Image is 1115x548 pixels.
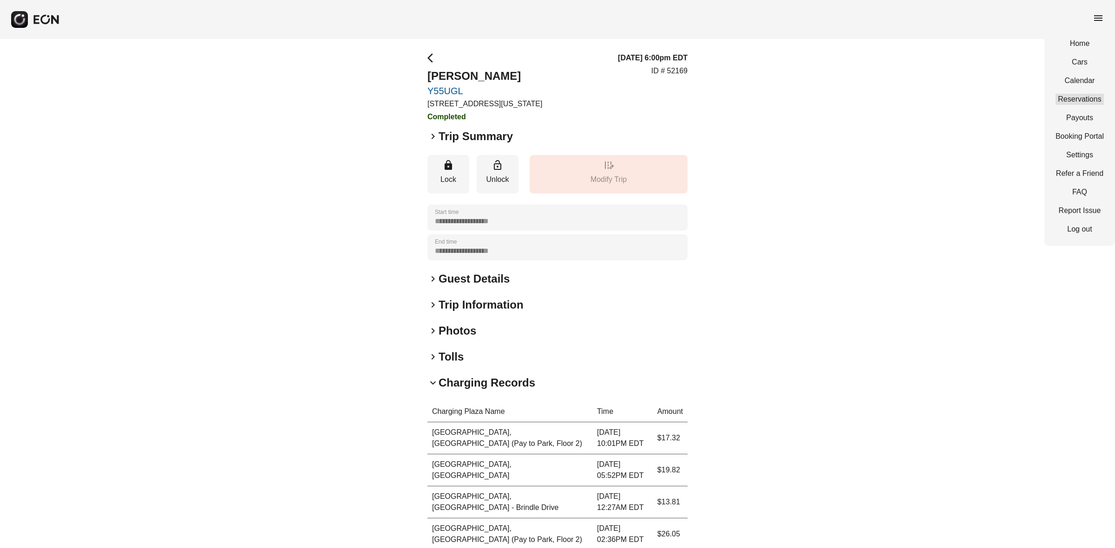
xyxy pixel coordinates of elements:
h3: Completed [427,111,542,122]
span: arrow_back_ios [427,52,439,64]
a: Booking Portal [1056,131,1104,142]
span: menu [1093,13,1104,24]
td: [GEOGRAPHIC_DATA], [GEOGRAPHIC_DATA] [427,454,592,486]
span: keyboard_arrow_right [427,325,439,336]
h2: Charging Records [439,375,535,390]
h2: Guest Details [439,271,510,286]
td: [DATE] 12:27AM EDT [592,486,653,518]
p: ID # 52169 [651,65,688,77]
a: Calendar [1056,75,1104,86]
a: Reservations [1056,94,1104,105]
h3: [DATE] 6:00pm EDT [618,52,688,64]
a: Report Issue [1056,205,1104,216]
span: keyboard_arrow_down [427,377,439,388]
th: Charging Plaza Name [427,401,592,422]
a: Home [1056,38,1104,49]
td: [GEOGRAPHIC_DATA], [GEOGRAPHIC_DATA] (Pay to Park, Floor 2) [427,422,592,454]
a: Cars [1056,57,1104,68]
h2: [PERSON_NAME] [427,69,542,84]
td: $19.82 [653,454,688,486]
span: keyboard_arrow_right [427,131,439,142]
a: Payouts [1056,112,1104,123]
p: Unlock [481,174,514,185]
a: Refer a Friend [1056,168,1104,179]
p: [STREET_ADDRESS][US_STATE] [427,98,542,110]
td: [DATE] 10:01PM EDT [592,422,653,454]
th: Amount [653,401,688,422]
h2: Trip Summary [439,129,513,144]
a: Log out [1056,224,1104,235]
span: lock [443,160,454,171]
span: keyboard_arrow_right [427,273,439,284]
th: Time [592,401,653,422]
a: Settings [1056,149,1104,161]
button: Unlock [477,155,518,193]
span: keyboard_arrow_right [427,299,439,310]
td: $17.32 [653,422,688,454]
span: keyboard_arrow_right [427,351,439,362]
button: Lock [427,155,469,193]
h2: Photos [439,323,476,338]
td: [DATE] 05:52PM EDT [592,454,653,486]
td: $13.81 [653,486,688,518]
h2: Trip Information [439,297,524,312]
a: Y55UGL [427,85,542,97]
span: lock_open [492,160,503,171]
td: [GEOGRAPHIC_DATA], [GEOGRAPHIC_DATA] - Brindle Drive [427,486,592,518]
p: Lock [432,174,465,185]
a: FAQ [1056,187,1104,198]
h2: Tolls [439,349,464,364]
